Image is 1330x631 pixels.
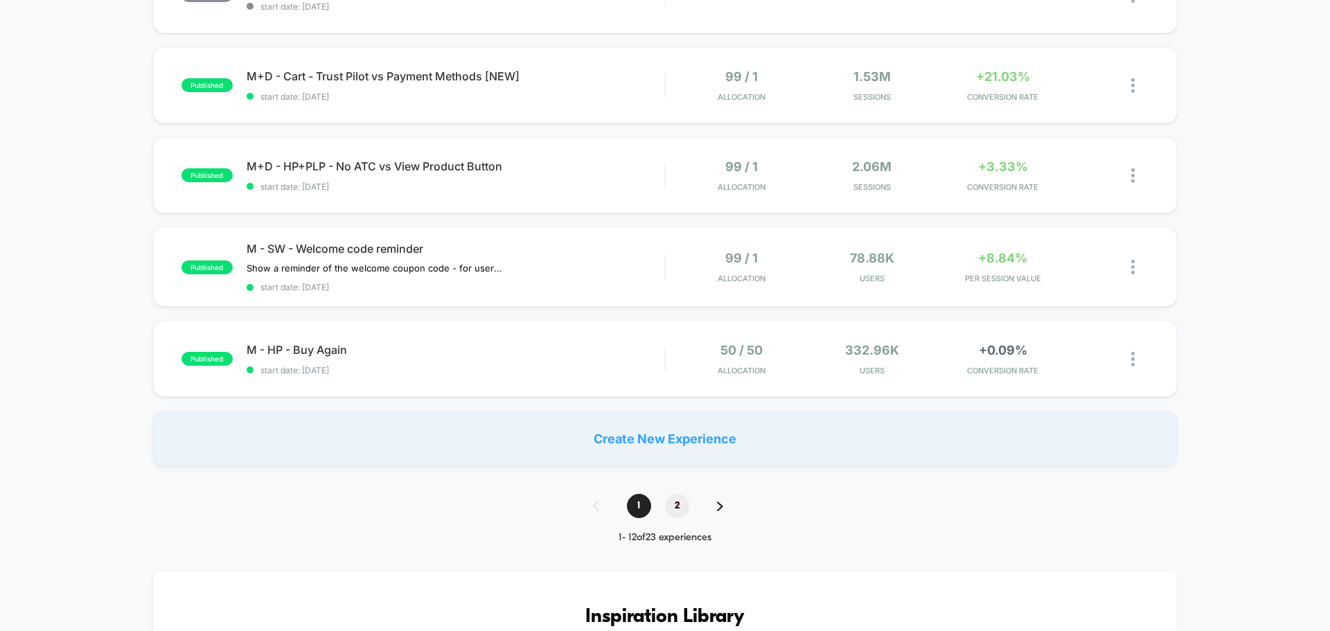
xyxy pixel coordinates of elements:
[247,282,664,292] span: start date: [DATE]
[1131,78,1135,93] img: close
[717,501,723,511] img: pagination forward
[1131,168,1135,183] img: close
[579,532,751,544] div: 1 - 12 of 23 experiences
[181,78,233,92] span: published
[195,606,1135,628] h3: Inspiration Library
[181,260,233,274] span: published
[941,92,1065,102] span: CONVERSION RATE
[720,343,763,357] span: 50 / 50
[247,343,664,357] span: M - HP - Buy Again
[181,352,233,366] span: published
[810,274,934,283] span: Users
[718,92,765,102] span: Allocation
[976,69,1030,84] span: +21.03%
[810,182,934,192] span: Sessions
[853,69,891,84] span: 1.53M
[941,182,1065,192] span: CONVERSION RATE
[979,343,1027,357] span: +0.09%
[1131,260,1135,274] img: close
[181,168,233,182] span: published
[247,91,664,102] span: start date: [DATE]
[247,69,664,83] span: M+D - Cart - Trust Pilot vs Payment Methods [NEW]
[978,251,1027,265] span: +8.84%
[852,159,892,174] span: 2.06M
[247,159,664,173] span: M+D - HP+PLP - No ATC vs View Product Button
[725,69,758,84] span: 99 / 1
[247,263,504,274] span: Show a reminder of the welcome coupon code - for users that subscribed and haven't completed the ...
[810,366,934,375] span: Users
[627,494,651,518] span: 1
[941,274,1065,283] span: PER SESSION VALUE
[665,494,689,518] span: 2
[718,274,765,283] span: Allocation
[725,159,758,174] span: 99 / 1
[153,411,1177,466] div: Create New Experience
[845,343,899,357] span: 332.96k
[810,92,934,102] span: Sessions
[247,242,664,256] span: M - SW - Welcome code reminder
[247,365,664,375] span: start date: [DATE]
[247,1,664,12] span: start date: [DATE]
[718,182,765,192] span: Allocation
[725,251,758,265] span: 99 / 1
[718,366,765,375] span: Allocation
[247,181,664,192] span: start date: [DATE]
[850,251,894,265] span: 78.88k
[941,366,1065,375] span: CONVERSION RATE
[1131,352,1135,366] img: close
[978,159,1028,174] span: +3.33%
